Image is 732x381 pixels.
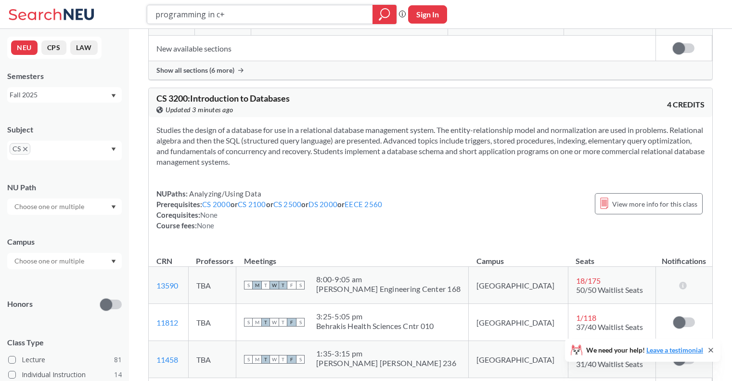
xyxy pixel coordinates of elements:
span: T [261,355,270,364]
a: Leave a testimonial [646,346,703,354]
span: Updated 3 minutes ago [166,105,233,115]
th: Seats [568,246,655,267]
div: CSX to remove pillDropdown arrow [7,141,122,160]
div: 8:00 - 9:05 am [316,275,461,284]
span: None [200,210,218,219]
span: 14 [114,369,122,380]
th: Notifications [655,246,712,267]
a: 11812 [156,318,178,327]
a: DS 2000 [308,200,337,209]
span: CS 3200 : Introduction to Databases [156,93,290,104]
span: S [296,318,305,327]
button: LAW [70,40,98,55]
label: Individual Instruction [8,368,122,381]
div: [PERSON_NAME] [PERSON_NAME] 236 [316,358,456,368]
div: Dropdown arrow [7,198,122,215]
th: Meetings [236,246,469,267]
td: TBA [188,304,236,341]
input: Choose one or multiple [10,255,90,267]
span: CSX to remove pill [10,143,30,155]
svg: Dropdown arrow [111,260,116,263]
span: We need your help! [586,347,703,354]
span: 37/40 Waitlist Seats [576,322,643,331]
div: NU Path [7,182,122,193]
th: Professors [188,246,236,267]
span: M [253,318,261,327]
span: T [279,281,287,289]
span: 81 [114,355,122,365]
td: [GEOGRAPHIC_DATA] [469,304,568,341]
input: Choose one or multiple [10,201,90,212]
input: Class, professor, course number, "phrase" [154,6,366,23]
td: TBA [188,341,236,378]
div: Dropdown arrow [7,253,122,269]
div: Behrakis Health Sciences Cntr 010 [316,321,434,331]
span: S [296,355,305,364]
td: [GEOGRAPHIC_DATA] [469,267,568,304]
span: 18 / 175 [576,276,601,285]
th: Campus [469,246,568,267]
a: CS 2000 [202,200,231,209]
span: 31/40 Waitlist Seats [576,359,643,368]
td: New available sections [149,36,655,61]
span: F [287,281,296,289]
div: Semesters [7,71,122,81]
label: Lecture [8,354,122,366]
span: Class Type [7,337,122,348]
span: W [270,355,279,364]
span: T [261,281,270,289]
span: S [296,281,305,289]
span: Show all sections (6 more) [156,66,234,75]
div: Fall 2025 [10,90,110,100]
span: 1 / 118 [576,313,596,322]
span: 50/50 Waitlist Seats [576,285,643,294]
span: W [270,318,279,327]
span: None [197,221,214,230]
span: Analyzing/Using Data [188,189,261,198]
div: Show all sections (6 more) [149,61,712,79]
a: EECE 2560 [345,200,382,209]
span: M [253,281,261,289]
div: Fall 2025Dropdown arrow [7,87,122,103]
div: 3:25 - 5:05 pm [316,312,434,321]
span: S [244,318,253,327]
a: 11458 [156,355,178,364]
span: S [244,355,253,364]
svg: X to remove pill [23,147,27,151]
svg: Dropdown arrow [111,147,116,151]
div: [PERSON_NAME] Engineering Center 168 [316,284,461,294]
svg: Dropdown arrow [111,94,116,98]
button: NEU [11,40,38,55]
a: 13590 [156,281,178,290]
div: CRN [156,256,172,266]
div: Campus [7,236,122,247]
p: Honors [7,299,33,310]
span: T [279,318,287,327]
svg: magnifying glass [379,8,390,21]
span: T [279,355,287,364]
a: CS 2500 [273,200,302,209]
span: View more info for this class [612,198,697,210]
div: magnifying glass [372,5,397,24]
div: Subject [7,124,122,135]
span: 4 CREDITS [667,99,705,110]
td: [GEOGRAPHIC_DATA] [469,341,568,378]
button: CPS [41,40,66,55]
span: T [261,318,270,327]
span: F [287,318,296,327]
section: Studies the design of a database for use in a relational database management system. The entity-r... [156,125,705,167]
a: CS 2100 [238,200,266,209]
span: F [287,355,296,364]
svg: Dropdown arrow [111,205,116,209]
span: M [253,355,261,364]
td: TBA [188,267,236,304]
span: S [244,281,253,289]
button: Sign In [408,5,447,24]
div: NUPaths: Prerequisites: or or or or Corequisites: Course fees: [156,188,382,231]
div: 1:35 - 3:15 pm [316,349,456,358]
span: W [270,281,279,289]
